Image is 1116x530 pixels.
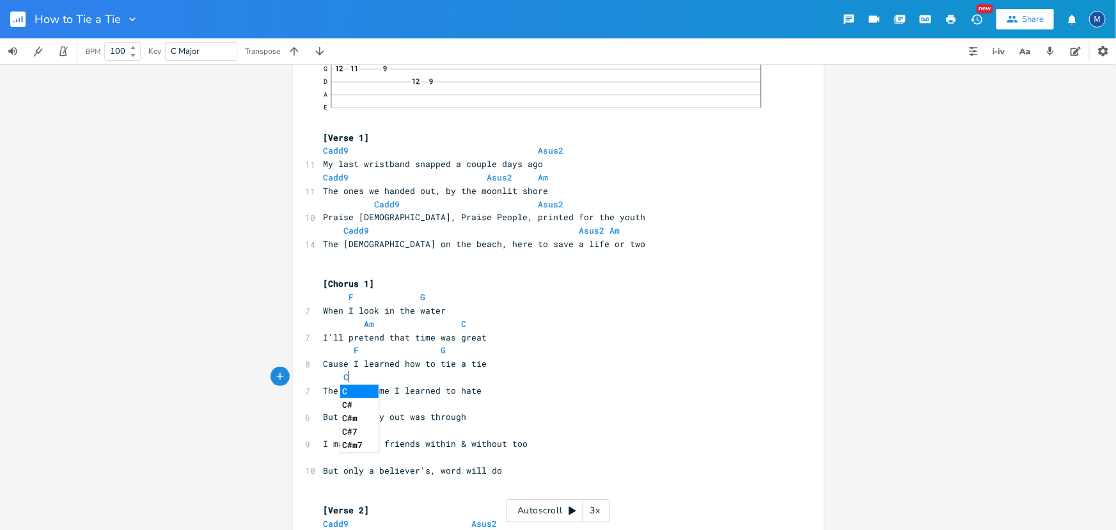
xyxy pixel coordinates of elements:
[324,77,327,86] text: D
[538,172,549,183] span: Am
[441,344,446,356] span: G
[86,48,100,55] div: BPM
[324,332,487,343] span: I'll pretend that time was great
[349,291,354,303] span: F
[421,291,426,303] span: G
[245,47,280,55] div: Transpose
[411,77,421,84] span: 12
[375,198,400,210] span: Cadd9
[334,65,344,72] span: 12
[35,13,121,25] span: How to Tie a Tie
[462,318,467,330] span: C
[171,45,200,57] span: C Major
[1089,11,1106,28] div: Mark Berman
[340,412,379,425] li: C#m
[349,65,359,72] span: 11
[324,90,327,99] text: A
[344,225,370,236] span: Cadd9
[1089,4,1106,34] button: M
[148,47,161,55] div: Key
[354,344,359,356] span: F
[324,465,503,476] span: But only a believer's, word will do
[538,145,564,156] span: Asus2
[610,225,620,236] span: Am
[579,225,605,236] span: Asus2
[324,172,349,183] span: Cadd9
[583,499,606,522] div: 3x
[324,518,349,529] span: Cadd9
[382,65,388,72] span: 9
[324,411,467,422] span: But that way out was through
[428,77,434,84] span: 9
[340,425,379,438] li: C#7
[324,238,646,250] span: The [DEMOGRAPHIC_DATA] on the beach, here to save a life or two
[487,172,513,183] span: Asus2
[324,504,370,516] span: [Verse 2]
[1022,13,1044,25] div: Share
[977,4,993,13] div: New
[340,438,379,452] li: C#m7
[996,9,1054,29] button: Share
[538,198,564,210] span: Asus2
[324,65,327,73] text: G
[324,438,528,449] span: I made some friends within & without too
[472,518,498,529] span: Asus2
[340,398,379,412] li: C#
[324,132,370,143] span: [Verse 1]
[340,385,379,398] li: C
[344,371,349,383] span: C
[324,385,482,396] span: The same time I learned to hate
[507,499,610,522] div: Autoscroll
[324,358,487,369] span: Cause I learned how to tie a tie
[324,158,544,170] span: My last wristband snapped a couple days ago
[324,185,549,197] span: The ones we handed out, by the moonlit shore
[324,103,327,111] text: E
[964,8,989,31] button: New
[324,211,646,223] span: Praise [DEMOGRAPHIC_DATA], Praise People, printed for the youth
[324,305,446,316] span: When I look in the water
[324,145,349,156] span: Cadd9
[324,278,375,289] span: [Chorus 1]
[365,318,375,330] span: Am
